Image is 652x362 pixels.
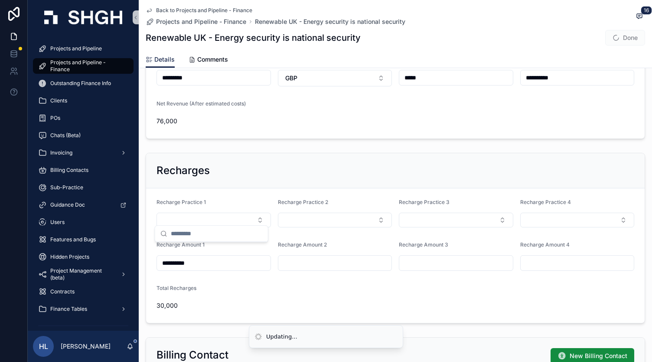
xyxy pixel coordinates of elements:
a: Invoicing [33,145,134,161]
a: Back to Projects and Pipeline - Finance [146,7,252,14]
span: Projects and Pipeline - Finance [50,59,125,73]
span: Billing Contacts [50,167,88,174]
a: Guidance Doc [33,197,134,213]
a: Comments [189,52,228,69]
span: GBP [285,74,297,82]
div: Updating... [266,332,297,341]
span: Recharge Amount 2 [278,241,327,248]
a: Projects and Pipeline [33,41,134,56]
a: POs [33,110,134,126]
a: Hidden Projects [33,249,134,265]
span: Clients [50,97,67,104]
button: Select Button [520,213,635,227]
span: Recharge Amount 3 [399,241,448,248]
h2: Billing Contact [156,348,228,362]
span: Outstanding Finance Info [50,80,111,87]
span: Recharge Amount 4 [520,241,570,248]
h1: Renewable UK - Energy security is national security [146,32,361,44]
img: App logo [44,10,122,24]
a: Project Management (beta) [33,267,134,282]
a: Features and Bugs [33,232,134,247]
span: Total Recharges [156,285,196,291]
a: Contracts [33,284,134,299]
span: HL [39,341,48,352]
span: Projects and Pipeline - Finance [156,17,246,26]
span: Users [50,219,65,226]
span: Hidden Projects [50,253,89,260]
a: Renewable UK - Energy security is national security [255,17,405,26]
span: Project Management (beta) [50,267,114,281]
button: Select Button [399,213,513,227]
span: Recharge Amount 1 [156,241,205,248]
button: Select Button [156,213,271,227]
span: POs [50,115,60,122]
span: 16 [641,6,652,15]
a: Billing Contacts [33,162,134,178]
span: Recharge Practice 1 [156,199,206,205]
button: Select Button [278,213,392,227]
span: Net Revenue (After estimated costs) [156,100,246,107]
a: Details [146,52,175,68]
span: 76,000 [156,117,271,125]
div: scrollable content [28,35,139,331]
span: Contracts [50,288,75,295]
span: Finance Tables [50,306,87,313]
span: Features and Bugs [50,236,96,243]
span: Recharge Practice 3 [399,199,450,205]
a: Clients [33,93,134,109]
span: Sub-Practice [50,184,83,191]
span: Chats (Beta) [50,132,81,139]
p: [PERSON_NAME] [61,342,111,351]
a: Outstanding Finance Info [33,76,134,91]
span: Projects and Pipeline [50,45,102,52]
h2: Recharges [156,164,210,178]
button: Select Button [278,70,392,86]
span: Recharge Practice 4 [520,199,571,205]
span: 30,000 [156,301,271,310]
span: New Billing Contact [570,352,627,360]
a: Projects and Pipeline - Finance [33,58,134,74]
a: Sub-Practice [33,180,134,195]
button: 16 [634,11,645,22]
a: Finance Tables [33,301,134,317]
span: Details [154,55,175,64]
a: Chats (Beta) [33,128,134,143]
a: Users [33,214,134,230]
a: Projects and Pipeline - Finance [146,17,246,26]
span: Recharge Practice 2 [278,199,328,205]
span: Invoicing [50,149,72,156]
span: Comments [197,55,228,64]
span: Guidance Doc [50,201,85,208]
span: Back to Projects and Pipeline - Finance [156,7,252,14]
